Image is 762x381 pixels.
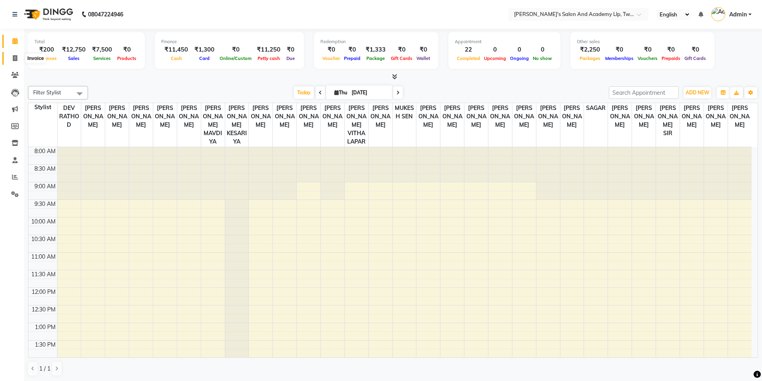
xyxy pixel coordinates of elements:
[684,87,711,98] button: ADD NEW
[632,103,656,130] span: [PERSON_NAME]
[531,56,554,61] span: No show
[320,45,342,54] div: ₹0
[30,305,57,314] div: 12:30 PM
[729,10,747,19] span: Admin
[369,103,392,130] span: [PERSON_NAME]
[577,45,603,54] div: ₹2,250
[416,103,440,130] span: [PERSON_NAME]
[482,56,508,61] span: Upcoming
[389,56,414,61] span: Gift Cards
[342,56,362,61] span: Prepaid
[320,38,432,45] div: Redemption
[105,103,129,130] span: [PERSON_NAME]
[414,45,432,54] div: ₹0
[284,45,298,54] div: ₹0
[656,103,680,138] span: [PERSON_NAME] SIR
[273,103,296,130] span: [PERSON_NAME]
[81,103,105,130] span: [PERSON_NAME]
[414,56,432,61] span: Wallet
[115,45,138,54] div: ₹0
[608,103,632,130] span: [PERSON_NAME]
[704,103,728,130] span: [PERSON_NAME]
[91,56,113,61] span: Services
[34,45,59,54] div: ₹200
[364,56,387,61] span: Package
[455,45,482,54] div: 22
[33,89,61,96] span: Filter Stylist
[129,103,153,130] span: [PERSON_NAME]
[218,45,254,54] div: ₹0
[512,103,536,130] span: [PERSON_NAME]
[254,45,284,54] div: ₹11,250
[488,103,512,130] span: [PERSON_NAME]
[34,38,138,45] div: Total
[59,45,89,54] div: ₹12,750
[39,365,50,373] span: 1 / 1
[218,56,254,61] span: Online/Custom
[33,200,57,208] div: 9:30 AM
[393,103,416,122] span: MUKESH SEN
[682,56,708,61] span: Gift Cards
[636,45,660,54] div: ₹0
[728,103,752,130] span: [PERSON_NAME]
[320,56,342,61] span: Voucher
[711,7,725,21] img: Admin
[25,54,46,63] div: Invoice
[578,56,602,61] span: Packages
[332,90,349,96] span: Thu
[58,103,81,130] span: DEV RATHOD
[455,56,482,61] span: Completed
[161,45,191,54] div: ₹11,450
[584,103,608,113] span: SAGAR
[201,103,225,147] span: [PERSON_NAME] MAVDIYA
[30,235,57,243] div: 10:30 AM
[440,103,464,130] span: [PERSON_NAME]
[362,45,389,54] div: ₹1,333
[464,103,488,130] span: [PERSON_NAME]
[389,45,414,54] div: ₹0
[345,103,368,147] span: [PERSON_NAME] VITHALAPAR
[536,103,560,130] span: [PERSON_NAME]
[482,45,508,54] div: 0
[603,45,636,54] div: ₹0
[169,56,184,61] span: Cash
[33,165,57,173] div: 8:30 AM
[686,90,709,96] span: ADD NEW
[66,56,82,61] span: Sales
[508,45,531,54] div: 0
[349,87,389,99] input: 2025-09-04
[609,86,679,99] input: Search Appointment
[225,103,249,147] span: [PERSON_NAME] KESARIYA
[560,103,584,130] span: [PERSON_NAME]
[660,45,682,54] div: ₹0
[191,45,218,54] div: ₹1,300
[508,56,531,61] span: Ongoing
[455,38,554,45] div: Appointment
[30,217,57,226] div: 10:00 AM
[20,3,75,26] img: logo
[256,56,282,61] span: Petty cash
[284,56,297,61] span: Due
[342,45,362,54] div: ₹0
[197,56,212,61] span: Card
[115,56,138,61] span: Products
[177,103,201,130] span: [PERSON_NAME]
[30,288,57,296] div: 12:00 PM
[297,103,320,130] span: [PERSON_NAME]
[33,147,57,156] div: 8:00 AM
[603,56,636,61] span: Memberships
[30,270,57,279] div: 11:30 AM
[249,103,272,130] span: [PERSON_NAME]
[153,103,177,130] span: [PERSON_NAME]
[321,103,344,130] span: [PERSON_NAME]
[33,341,57,349] div: 1:30 PM
[28,103,57,112] div: Stylist
[660,56,682,61] span: Prepaids
[33,323,57,331] div: 1:00 PM
[88,3,123,26] b: 08047224946
[531,45,554,54] div: 0
[30,253,57,261] div: 11:00 AM
[577,38,708,45] div: Other sales
[161,38,298,45] div: Finance
[680,103,704,130] span: [PERSON_NAME]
